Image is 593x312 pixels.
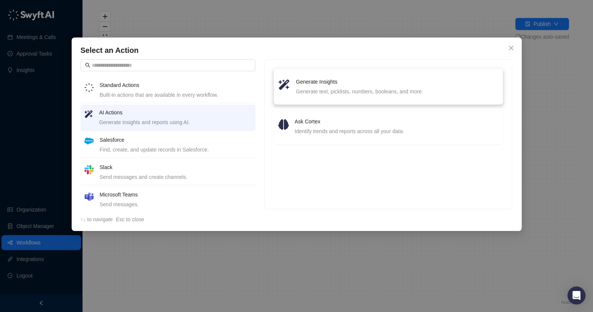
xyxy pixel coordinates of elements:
[100,136,252,144] h4: Salesforce
[100,91,252,99] div: Built-in actions that are available in every workflow.
[295,127,499,135] div: Identify trends and reports across all your data.
[296,87,498,96] div: Generate text, picklists, numbers, booleans, and more.
[99,118,251,126] div: Generate insights and reports using AI.
[100,81,252,89] h4: Standard Actions
[100,200,252,208] div: Send messages.
[84,165,94,174] img: slack-Cn3INd-T.png
[100,163,252,171] h4: Slack
[100,173,252,181] div: Send messages and create channels.
[84,138,94,144] img: salesforce-ChMvK6Xa.png
[81,45,513,55] h4: Select an Action
[84,83,94,92] img: logo-small-inverted-DW8HDUn_.png
[505,42,517,54] button: Close
[116,216,144,222] span: Esc to close
[567,286,585,304] div: Open Intercom Messenger
[296,78,498,86] h4: Generate Insights
[84,192,94,201] img: microsoft-teams-BZ5xE2bQ.png
[508,45,514,51] span: close
[81,216,113,222] span: ↑↓ to navigate
[295,117,499,126] h4: Ask Cortex
[85,63,90,68] span: search
[100,190,252,199] h4: Microsoft Teams
[99,108,251,117] h4: AI Actions
[100,145,252,154] div: Find, create, and update records in Salesforce.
